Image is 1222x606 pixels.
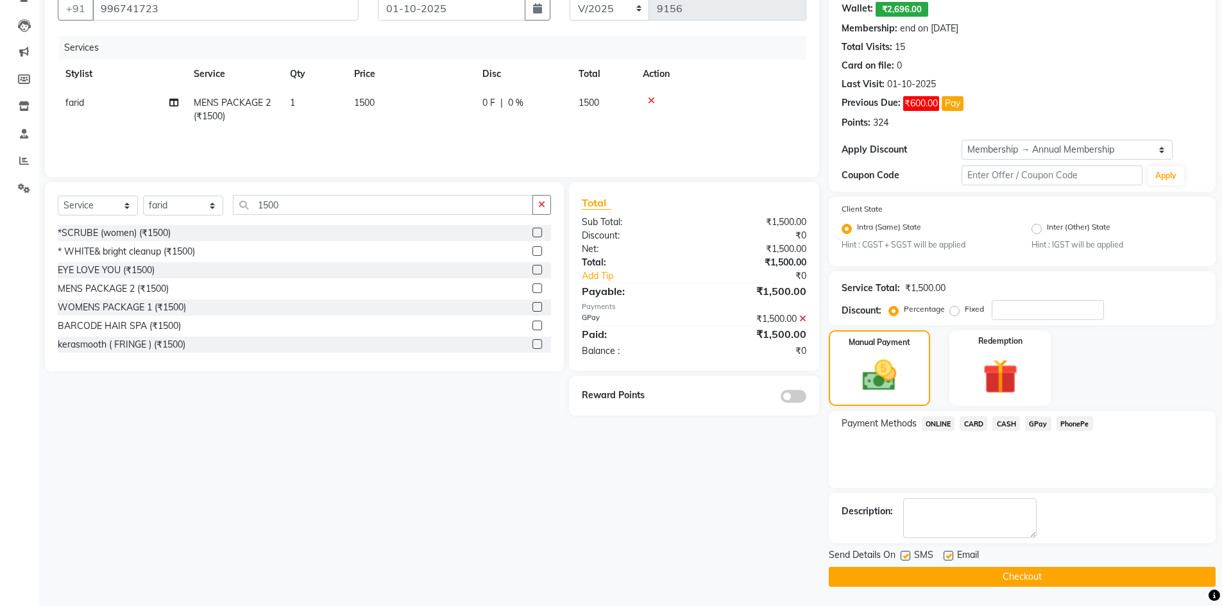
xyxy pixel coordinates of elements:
[572,344,694,358] div: Balance :
[922,416,955,431] span: ONLINE
[842,203,883,215] label: Client State
[876,2,928,17] span: ₹2,696.00
[842,169,962,182] div: Coupon Code
[887,78,936,91] div: 01-10-2025
[897,59,902,72] div: 0
[957,548,979,564] span: Email
[900,22,958,35] div: end on [DATE]
[1057,416,1093,431] span: PhonePe
[978,335,1023,347] label: Redemption
[58,245,195,258] div: * WHITE& bright cleanup (₹1500)
[694,283,816,299] div: ₹1,500.00
[290,97,295,108] span: 1
[842,2,873,17] div: Wallet:
[694,344,816,358] div: ₹0
[500,96,503,110] span: |
[482,96,495,110] span: 0 F
[354,97,375,108] span: 1500
[962,165,1142,185] input: Enter Offer / Coupon Code
[842,40,892,54] div: Total Visits:
[233,195,533,215] input: Search or Scan
[579,97,599,108] span: 1500
[914,548,933,564] span: SMS
[571,60,635,88] th: Total
[895,40,905,54] div: 15
[58,319,181,333] div: BARCODE HAIR SPA (₹1500)
[572,215,694,229] div: Sub Total:
[715,269,816,283] div: ₹0
[842,417,917,430] span: Payment Methods
[1031,239,1203,251] small: Hint : IGST will be applied
[842,239,1013,251] small: Hint : CGST + SGST will be applied
[829,567,1216,587] button: Checkout
[59,36,816,60] div: Services
[960,416,987,431] span: CARD
[194,97,271,122] span: MENS PACKAGE 2 (₹1500)
[852,356,907,395] img: _cash.svg
[282,60,346,88] th: Qty
[572,229,694,242] div: Discount:
[905,282,946,295] div: ₹1,500.00
[58,338,185,351] div: kerasmooth ( FRINGE ) (₹1500)
[849,337,910,348] label: Manual Payment
[842,505,893,518] div: Description:
[572,326,694,342] div: Paid:
[904,303,945,315] label: Percentage
[992,416,1020,431] span: CASH
[842,282,900,295] div: Service Total:
[694,256,816,269] div: ₹1,500.00
[694,326,816,342] div: ₹1,500.00
[842,22,897,35] div: Membership:
[1047,221,1110,237] label: Inter (Other) State
[873,116,888,130] div: 324
[829,548,895,564] span: Send Details On
[972,355,1029,398] img: _gift.svg
[635,60,806,88] th: Action
[572,389,694,403] div: Reward Points
[58,282,169,296] div: MENS PACKAGE 2 (₹1500)
[694,215,816,229] div: ₹1,500.00
[65,97,84,108] span: farid
[1148,166,1184,185] button: Apply
[475,60,571,88] th: Disc
[1025,416,1051,431] span: GPay
[965,303,984,315] label: Fixed
[842,59,894,72] div: Card on file:
[58,301,186,314] div: WOMENS PACKAGE 1 (₹1500)
[903,96,939,111] span: ₹600.00
[582,301,806,312] div: Payments
[572,256,694,269] div: Total:
[842,116,870,130] div: Points:
[694,229,816,242] div: ₹0
[842,96,901,111] div: Previous Due:
[346,60,475,88] th: Price
[186,60,282,88] th: Service
[572,312,694,326] div: GPay
[842,304,881,317] div: Discount:
[58,60,186,88] th: Stylist
[508,96,523,110] span: 0 %
[942,96,963,111] button: Pay
[572,283,694,299] div: Payable:
[694,242,816,256] div: ₹1,500.00
[694,312,816,326] div: ₹1,500.00
[857,221,921,237] label: Intra (Same) State
[582,196,611,210] span: Total
[58,226,171,240] div: *SCRUBE (women) (₹1500)
[572,242,694,256] div: Net:
[842,78,885,91] div: Last Visit:
[58,264,155,277] div: EYE LOVE YOU (₹1500)
[572,269,714,283] a: Add Tip
[842,143,962,156] div: Apply Discount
